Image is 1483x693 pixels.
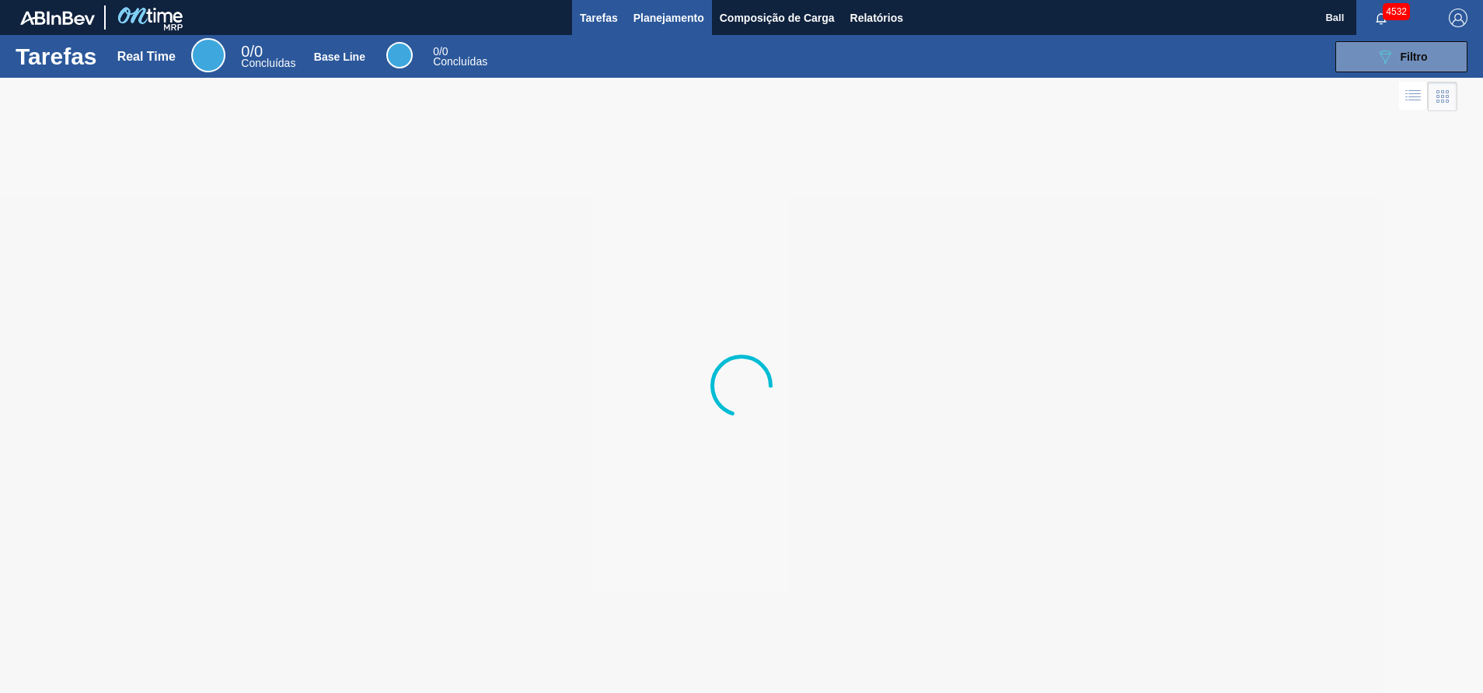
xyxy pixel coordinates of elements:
div: Base Line [433,47,487,67]
span: Tarefas [580,9,618,27]
span: 0 [433,45,439,58]
div: Base Line [314,51,365,63]
span: Planejamento [633,9,704,27]
div: Base Line [386,42,413,68]
span: / 0 [433,45,448,58]
button: Notificações [1356,7,1406,29]
span: 0 [241,43,249,60]
button: Filtro [1335,41,1467,72]
div: Real Time [241,45,295,68]
span: 4532 [1383,3,1410,20]
img: TNhmsLtSVTkK8tSr43FrP2fwEKptu5GPRR3wAAAABJRU5ErkJggg== [20,11,95,25]
img: Logout [1449,9,1467,27]
span: Filtro [1401,51,1428,63]
div: Real Time [117,50,176,64]
span: / 0 [241,43,263,60]
div: Real Time [191,38,225,72]
span: Relatórios [850,9,903,27]
span: Concluídas [241,57,295,69]
h1: Tarefas [16,47,97,65]
span: Concluídas [433,55,487,68]
span: Composição de Carga [720,9,835,27]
